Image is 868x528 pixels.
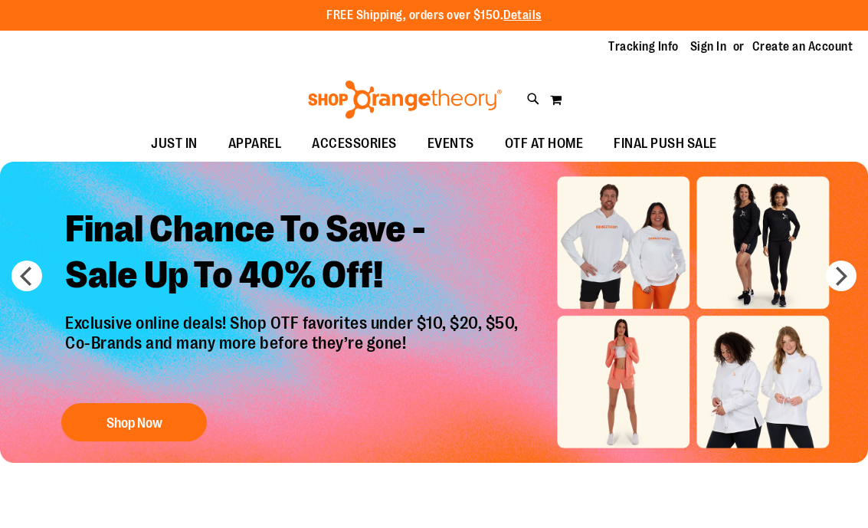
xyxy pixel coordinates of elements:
[503,8,542,22] a: Details
[690,38,727,55] a: Sign In
[61,403,207,441] button: Shop Now
[826,261,857,291] button: next
[312,126,397,161] span: ACCESSORIES
[11,261,42,291] button: prev
[427,126,474,161] span: EVENTS
[136,126,213,162] a: JUST IN
[228,126,282,161] span: APPAREL
[306,80,504,119] img: Shop Orangetheory
[490,126,599,162] a: OTF AT HOME
[296,126,412,162] a: ACCESSORIES
[54,313,534,389] p: Exclusive online deals! Shop OTF favorites under $10, $20, $50, Co-Brands and many more before th...
[614,126,717,161] span: FINAL PUSH SALE
[213,126,297,162] a: APPAREL
[505,126,584,161] span: OTF AT HOME
[54,195,534,313] h2: Final Chance To Save - Sale Up To 40% Off!
[752,38,853,55] a: Create an Account
[326,7,542,25] p: FREE Shipping, orders over $150.
[151,126,198,161] span: JUST IN
[598,126,732,162] a: FINAL PUSH SALE
[412,126,490,162] a: EVENTS
[54,195,534,450] a: Final Chance To Save -Sale Up To 40% Off! Exclusive online deals! Shop OTF favorites under $10, $...
[608,38,679,55] a: Tracking Info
